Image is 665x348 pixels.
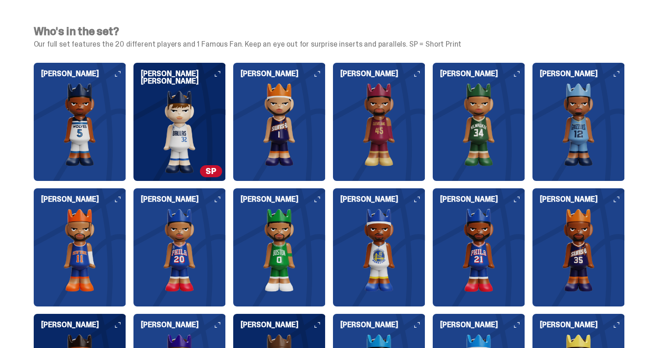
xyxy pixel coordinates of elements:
[440,70,525,78] h6: [PERSON_NAME]
[233,209,326,292] img: card image
[41,321,126,329] h6: [PERSON_NAME]
[241,70,326,78] h6: [PERSON_NAME]
[340,70,425,78] h6: [PERSON_NAME]
[333,209,425,292] img: card image
[440,196,525,203] h6: [PERSON_NAME]
[532,209,625,292] img: card image
[241,321,326,329] h6: [PERSON_NAME]
[34,83,126,166] img: card image
[34,41,625,48] p: Our full set features the 20 different players and 1 Famous Fan. Keep an eye out for surprise ins...
[241,196,326,203] h6: [PERSON_NAME]
[433,209,525,292] img: card image
[532,83,625,166] img: card image
[141,321,226,329] h6: [PERSON_NAME]
[133,90,226,174] img: card image
[540,321,625,329] h6: [PERSON_NAME]
[141,70,226,85] h6: [PERSON_NAME] [PERSON_NAME]
[433,83,525,166] img: card image
[41,196,126,203] h6: [PERSON_NAME]
[233,83,326,166] img: card image
[340,321,425,329] h6: [PERSON_NAME]
[340,196,425,203] h6: [PERSON_NAME]
[333,83,425,166] img: card image
[200,165,222,177] span: SP
[540,70,625,78] h6: [PERSON_NAME]
[133,209,226,292] img: card image
[440,321,525,329] h6: [PERSON_NAME]
[34,26,625,37] h4: Who's in the set?
[41,70,126,78] h6: [PERSON_NAME]
[540,196,625,203] h6: [PERSON_NAME]
[34,209,126,292] img: card image
[141,196,226,203] h6: [PERSON_NAME]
